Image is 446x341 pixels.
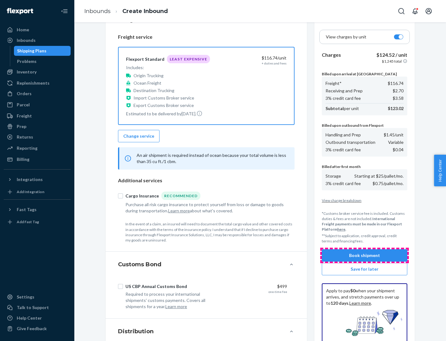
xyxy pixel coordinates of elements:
[349,300,371,306] a: Learn more
[4,292,71,302] a: Settings
[322,123,407,128] p: Billed upon outbound from Flexport
[326,147,361,153] p: 3% credit card fee
[322,249,407,262] button: Book shipment
[167,55,210,63] div: Least Expensive
[17,113,32,119] div: Freight
[354,173,404,179] p: Starting at $25/pallet/mo.
[168,208,190,214] button: Learn more
[382,59,402,64] p: $1,245 total
[326,173,341,179] p: Storage
[4,67,71,77] a: Inventory
[376,51,407,59] p: $124.52 / unit
[79,2,173,20] ol: breadcrumbs
[17,156,29,162] div: Billing
[4,143,71,153] a: Reporting
[4,205,71,215] button: Fast Tags
[322,198,407,203] button: View charge breakdown
[4,303,71,312] a: Talk to Support
[4,100,71,110] a: Parcel
[4,175,71,184] button: Integrations
[126,56,164,62] div: Flexport Standard
[4,187,71,197] a: Add Integration
[434,155,446,186] button: Help Center
[133,73,164,79] p: Origin Trucking
[322,216,402,232] b: International Freight payments must be made in our Flexport Platform .
[118,284,123,289] input: US CBP Annual Customs Bond
[322,164,407,169] p: Billed after first month
[133,95,194,101] p: Import Customs Broker service
[125,201,287,214] div: Purchase all risk cargo insurance to protect yourself from loss or damage to goods during transpo...
[118,260,161,268] h4: Customs Bond
[17,304,49,311] div: Talk to Support
[126,110,210,117] p: Estimated to be delivered by [DATE] .
[118,130,160,142] button: Change service
[17,69,37,75] div: Inventory
[326,288,403,306] p: Apply to pay when your shipment arrives, and stretch payments over up to . .
[326,80,342,86] p: Freight*
[422,5,435,17] button: Open account menu
[373,180,404,187] p: $0.75/pallet/mo.
[330,300,348,306] b: 120 days
[17,315,42,321] div: Help Center
[223,283,287,290] div: $499
[326,88,363,94] p: Receiving and Prep
[17,206,37,213] div: Fast Tags
[17,189,44,194] div: Add Integration
[326,105,359,112] p: per unit
[262,61,286,65] div: + duties and fees
[393,88,404,94] p: $2.70
[393,95,404,101] p: $3.58
[125,291,218,310] div: Required to process your international shipments' customs payments. Covers all shipments for a year.
[118,327,154,335] h4: Distribution
[17,134,33,140] div: Returns
[326,139,375,145] p: Outbound transportation
[326,132,361,138] p: Handling and Prep
[17,123,26,130] div: Prep
[17,219,39,224] div: Add Fast Tag
[4,132,71,142] a: Returns
[388,105,404,112] p: $123.02
[17,37,36,43] div: Inbounds
[17,91,32,97] div: Orders
[322,71,407,77] p: Billed upon arrival at [GEOGRAPHIC_DATA]
[393,147,404,153] p: $0.04
[17,325,47,332] div: Give Feedback
[269,290,287,294] div: one-time fee
[4,25,71,35] a: Home
[4,313,71,323] a: Help Center
[322,263,407,275] button: Save for later
[4,122,71,131] a: Prep
[388,80,404,86] p: $116.74
[118,177,295,184] p: Additional services
[165,303,187,310] button: Learn more
[384,132,404,138] p: $1.45 /unit
[322,233,407,244] p: **Subject to application, credit approval, credit terms and financing fees.
[17,102,30,108] div: Parcel
[133,102,194,108] p: Export Customs Broker service
[133,80,161,86] p: Ocean Freight
[133,87,174,94] p: Destination Trucking
[4,154,71,164] a: Billing
[126,64,210,71] p: Includes:
[4,78,71,88] a: Replenishments
[326,34,366,40] p: View charges by unit
[222,55,286,61] div: $116.74 /unit
[337,227,345,232] a: here
[388,139,404,145] p: Variable
[125,283,187,290] div: US CBP Annual Customs Bond
[7,8,33,14] img: Flexport logo
[326,95,361,101] p: 3% credit card fee
[125,193,159,199] div: Cargo Insurance
[326,106,344,111] b: Subtotal
[17,145,37,151] div: Reporting
[161,192,200,200] div: Recommended
[58,5,71,17] button: Close Navigation
[350,288,355,293] b: $0
[125,221,295,243] p: In the event of a claim, an insured will need to document the total cargo value and other covered...
[322,211,407,232] p: *Customs broker service fee is included. Customs duties & fees are not included.
[17,58,37,64] div: Problems
[137,152,287,165] p: An air shipment is required instead of ocean because your total volume is less than 35 cu ft./1 cbm.
[4,89,71,99] a: Orders
[4,35,71,45] a: Inbounds
[122,8,168,15] a: Create Inbound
